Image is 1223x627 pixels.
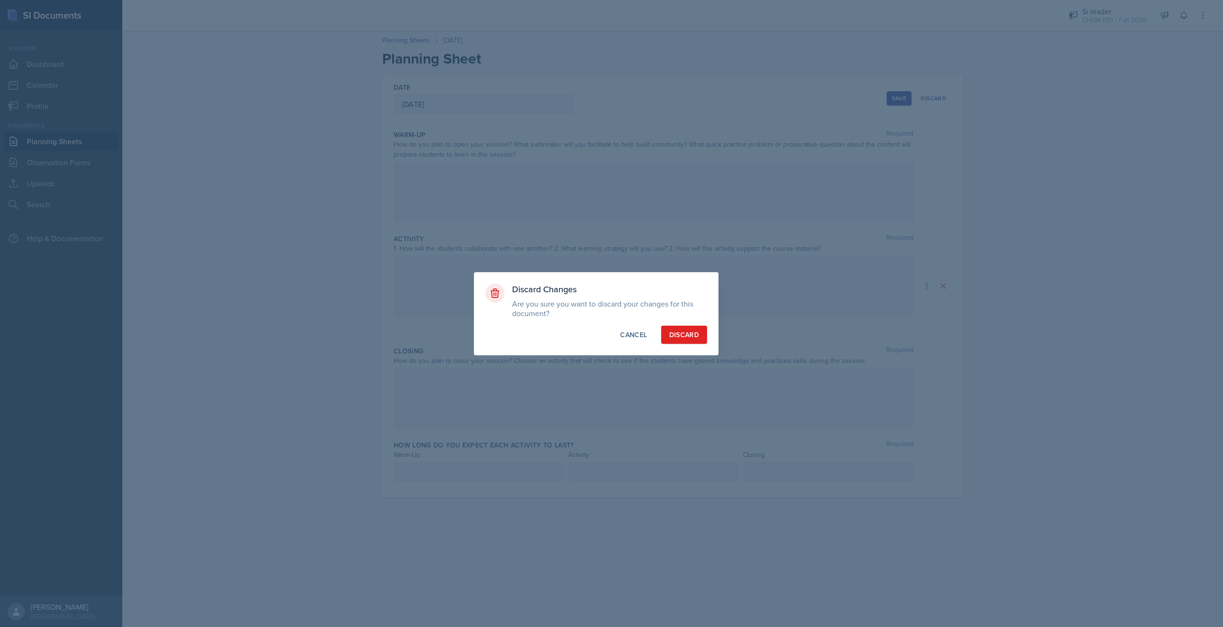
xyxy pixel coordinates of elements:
[512,299,707,318] p: Are you sure you want to discard your changes for this document?
[669,330,699,340] div: Discard
[661,326,707,344] button: Discard
[612,326,655,344] button: Cancel
[512,284,707,295] h3: Discard Changes
[620,330,647,340] div: Cancel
